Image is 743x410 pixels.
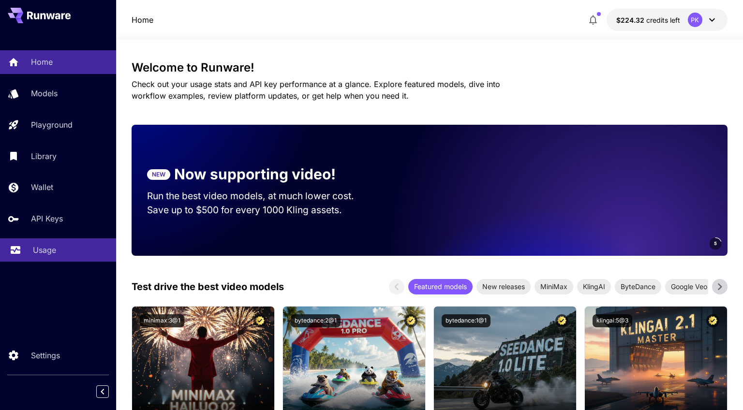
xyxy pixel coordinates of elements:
[31,181,53,193] p: Wallet
[408,279,473,294] div: Featured models
[535,279,573,294] div: MiniMax
[31,213,63,224] p: API Keys
[31,150,57,162] p: Library
[31,88,58,99] p: Models
[132,14,153,26] nav: breadcrumb
[253,314,267,327] button: Certified Model – Vetted for best performance and includes a commercial license.
[132,61,727,74] h3: Welcome to Runware!
[646,16,680,24] span: credits left
[593,314,632,327] button: klingai:5@3
[33,244,56,256] p: Usage
[132,79,500,101] span: Check out your usage stats and API key performance at a glance. Explore featured models, dive int...
[577,279,611,294] div: KlingAI
[577,281,611,292] span: KlingAI
[147,189,372,203] p: Run the best video models, at much lower cost.
[104,383,116,400] div: Collapse sidebar
[147,203,372,217] p: Save up to $500 for every 1000 Kling assets.
[476,281,531,292] span: New releases
[132,279,284,294] p: Test drive the best video models
[174,163,336,185] p: Now supporting video!
[615,279,661,294] div: ByteDance
[132,14,153,26] a: Home
[714,240,717,247] span: 5
[152,170,165,179] p: NEW
[31,56,53,68] p: Home
[140,314,184,327] button: minimax:3@1
[404,314,417,327] button: Certified Model – Vetted for best performance and includes a commercial license.
[408,281,473,292] span: Featured models
[31,119,73,131] p: Playground
[688,13,702,27] div: PK
[706,314,719,327] button: Certified Model – Vetted for best performance and includes a commercial license.
[616,15,680,25] div: $224.31939
[665,279,713,294] div: Google Veo
[31,350,60,361] p: Settings
[476,279,531,294] div: New releases
[555,314,568,327] button: Certified Model – Vetted for best performance and includes a commercial license.
[291,314,341,327] button: bytedance:2@1
[96,385,109,398] button: Collapse sidebar
[442,314,490,327] button: bytedance:1@1
[615,281,661,292] span: ByteDance
[607,9,728,31] button: $224.31939PK
[665,281,713,292] span: Google Veo
[616,16,646,24] span: $224.32
[535,281,573,292] span: MiniMax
